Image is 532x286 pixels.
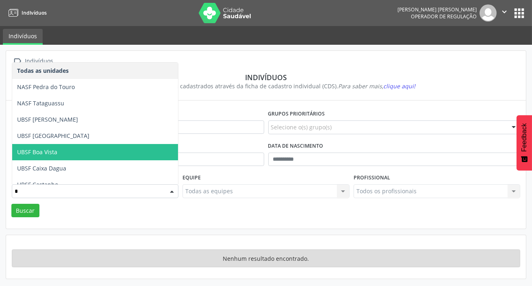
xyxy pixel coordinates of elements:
span: Selecione o(s) grupo(s) [271,123,332,131]
i: Para saber mais, [338,82,415,90]
span: Indivíduos [22,9,47,16]
div: Nenhum resultado encontrado. [12,249,520,267]
i:  [12,55,24,67]
button: Buscar [11,204,39,218]
div: Visualize os indivíduos cadastrados através da ficha de cadastro individual (CDS). [17,82,515,90]
span: UBSF Caixa Dagua [17,164,66,172]
label: Equipe [182,172,201,184]
span: Todas as unidades [17,67,69,74]
div: Indivíduos [17,73,515,82]
a:  Indivíduos [12,55,55,67]
span: UBSF Boa Vista [17,148,57,156]
span: Operador de regulação [411,13,477,20]
div: [PERSON_NAME] [PERSON_NAME] [397,6,477,13]
label: Profissional [354,172,390,184]
span: UBSF [PERSON_NAME] [17,116,78,123]
i:  [500,7,509,16]
label: Data de nascimento [268,140,324,153]
button: apps [512,6,526,20]
div: Indivíduos [24,55,55,67]
img: img [480,4,497,22]
a: Indivíduos [6,6,47,20]
a: Indivíduos [3,29,43,45]
button: Feedback - Mostrar pesquisa [517,115,532,170]
button:  [497,4,512,22]
span: UBSF [GEOGRAPHIC_DATA] [17,132,89,140]
span: UBSF Castanho [17,181,58,188]
span: Feedback [521,123,528,152]
span: NASF Tataguassu [17,99,64,107]
span: clique aqui! [383,82,415,90]
span: NASF Pedra do Touro [17,83,75,91]
label: Grupos prioritários [268,108,325,120]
